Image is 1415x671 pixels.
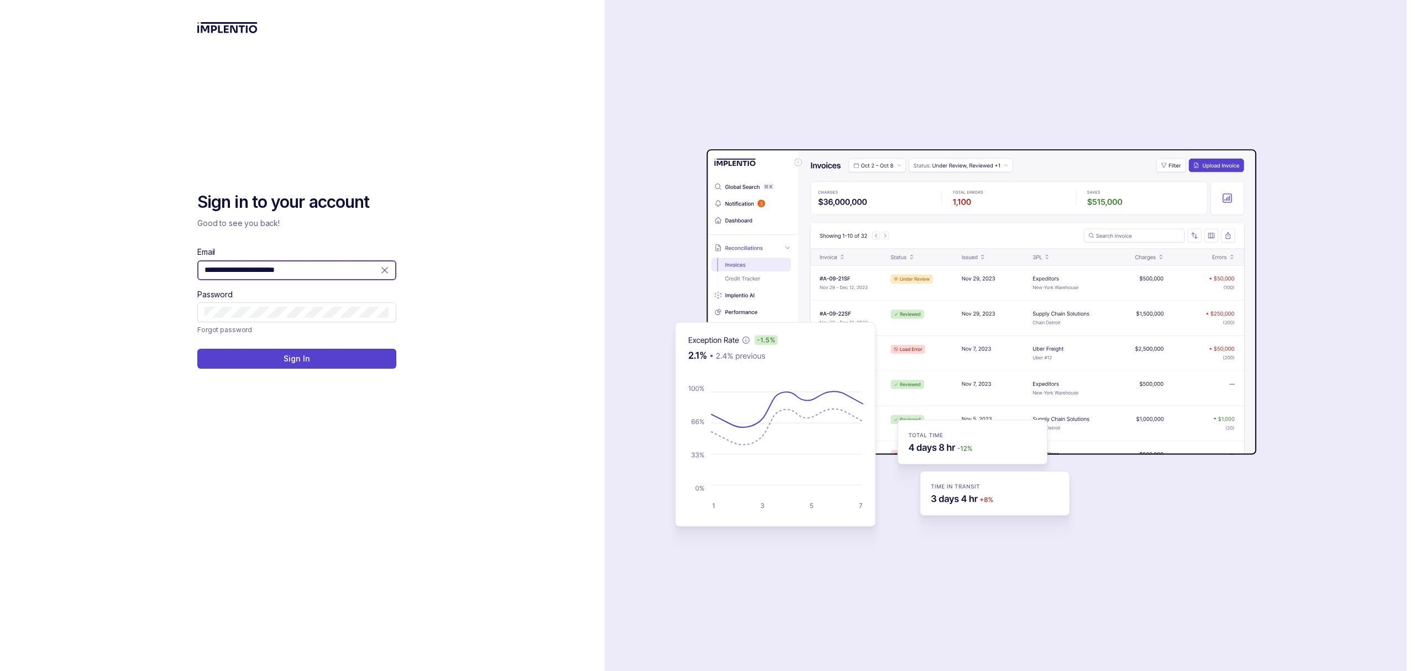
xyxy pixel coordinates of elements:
[197,289,233,300] label: Password
[284,353,310,364] p: Sign In
[197,324,252,335] p: Forgot password
[197,349,396,369] button: Sign In
[197,191,396,213] h2: Sign in to your account
[197,247,215,258] label: Email
[197,218,396,229] p: Good to see you back!
[197,324,252,335] a: Link Forgot password
[636,114,1260,557] img: signin-background.svg
[197,22,258,33] img: logo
